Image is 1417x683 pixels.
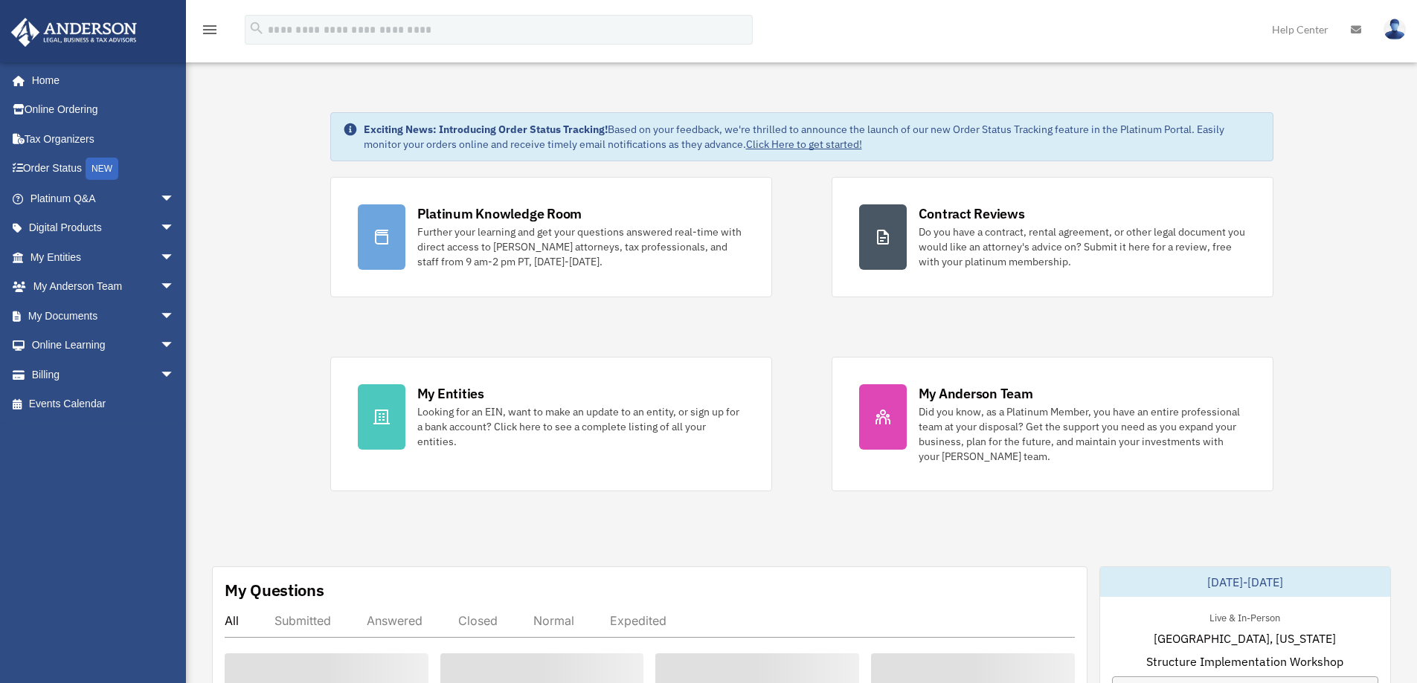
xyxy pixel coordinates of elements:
div: Do you have a contract, rental agreement, or other legal document you would like an attorney's ad... [919,224,1246,269]
a: My Entities Looking for an EIN, want to make an update to an entity, or sign up for a bank accoun... [330,357,772,491]
div: All [225,613,239,628]
div: [DATE]-[DATE] [1100,567,1390,597]
span: arrow_drop_down [160,184,190,214]
a: Order StatusNEW [10,154,197,184]
span: arrow_drop_down [160,360,190,390]
div: Further your learning and get your questions answered real-time with direct access to [PERSON_NAM... [417,224,745,269]
i: search [248,20,265,36]
a: Home [10,65,190,95]
a: Billingarrow_drop_down [10,360,197,389]
span: arrow_drop_down [160,242,190,273]
span: arrow_drop_down [160,301,190,331]
a: My Entitiesarrow_drop_down [10,242,197,272]
div: Contract Reviews [919,204,1025,223]
a: Online Learningarrow_drop_down [10,331,197,360]
div: My Questions [225,579,324,601]
div: Live & In-Person [1198,609,1292,624]
div: Answered [367,613,422,628]
div: NEW [86,158,118,180]
img: User Pic [1384,19,1406,40]
a: Platinum Knowledge Room Further your learning and get your questions answered real-time with dire... [330,177,772,297]
a: Tax Organizers [10,124,197,154]
div: Based on your feedback, we're thrilled to announce the launch of our new Order Status Tracking fe... [364,122,1261,152]
img: Anderson Advisors Platinum Portal [7,18,141,47]
span: arrow_drop_down [160,331,190,361]
div: Normal [533,613,574,628]
span: [GEOGRAPHIC_DATA], [US_STATE] [1154,629,1336,647]
div: Submitted [274,613,331,628]
a: Platinum Q&Aarrow_drop_down [10,184,197,213]
div: My Entities [417,384,484,403]
a: Events Calendar [10,389,197,419]
a: My Anderson Team Did you know, as a Platinum Member, you have an entire professional team at your... [832,357,1273,491]
span: arrow_drop_down [160,272,190,302]
a: My Documentsarrow_drop_down [10,301,197,331]
a: menu [201,26,219,39]
div: Closed [458,613,498,628]
strong: Exciting News: Introducing Order Status Tracking! [364,123,608,136]
div: Did you know, as a Platinum Member, you have an entire professional team at your disposal? Get th... [919,404,1246,464]
div: Expedited [610,613,666,628]
span: arrow_drop_down [160,213,190,244]
a: Click Here to get started! [746,137,862,151]
a: Digital Productsarrow_drop_down [10,213,197,243]
span: Structure Implementation Workshop [1146,653,1343,670]
a: My Anderson Teamarrow_drop_down [10,272,197,302]
a: Contract Reviews Do you have a contract, rental agreement, or other legal document you would like... [832,177,1273,297]
i: menu [201,21,219,39]
div: Platinum Knowledge Room [417,204,582,223]
a: Online Ordering [10,95,197,125]
div: My Anderson Team [919,384,1033,403]
div: Looking for an EIN, want to make an update to an entity, or sign up for a bank account? Click her... [417,404,745,449]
